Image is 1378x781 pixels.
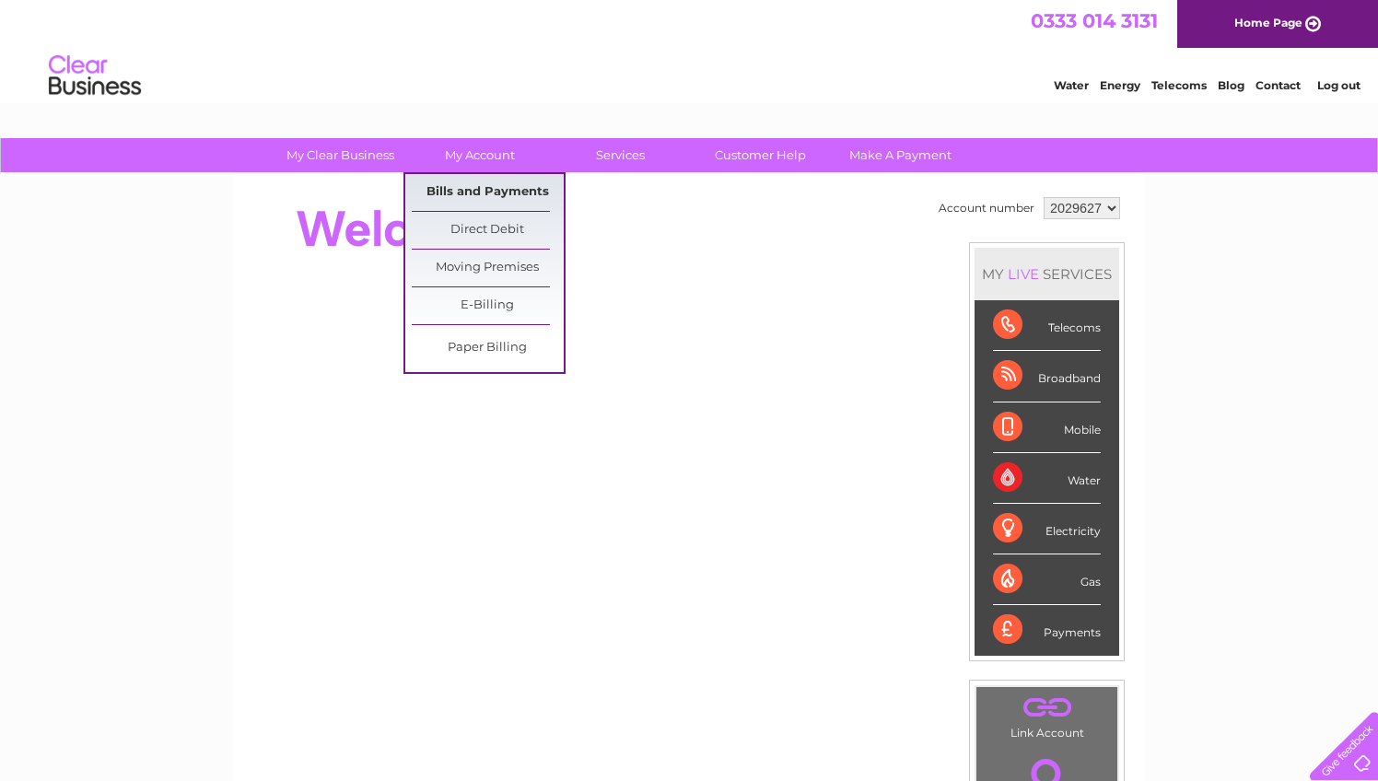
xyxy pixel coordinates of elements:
a: Moving Premises [412,250,564,286]
a: . [981,692,1113,724]
a: Water [1054,78,1089,92]
a: Energy [1100,78,1140,92]
div: LIVE [1004,265,1043,283]
a: My Account [404,138,556,172]
a: 0333 014 3131 [1031,9,1158,32]
a: My Clear Business [264,138,416,172]
a: Log out [1317,78,1360,92]
a: Customer Help [684,138,836,172]
div: Broadband [993,351,1101,402]
a: Paper Billing [412,330,564,367]
a: Contact [1255,78,1301,92]
div: Mobile [993,402,1101,453]
a: Direct Debit [412,212,564,249]
div: Telecoms [993,300,1101,351]
div: Electricity [993,504,1101,554]
a: Services [544,138,696,172]
a: Bills and Payments [412,174,564,211]
div: Clear Business is a trading name of Verastar Limited (registered in [GEOGRAPHIC_DATA] No. 3667643... [255,10,1126,89]
a: E-Billing [412,287,564,324]
a: Telecoms [1151,78,1207,92]
a: Blog [1218,78,1244,92]
td: Link Account [975,686,1118,744]
img: logo.png [48,48,142,104]
div: Payments [993,605,1101,655]
div: MY SERVICES [975,248,1119,300]
a: Make A Payment [824,138,976,172]
td: Account number [934,192,1039,224]
div: Water [993,453,1101,504]
div: Gas [993,554,1101,605]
